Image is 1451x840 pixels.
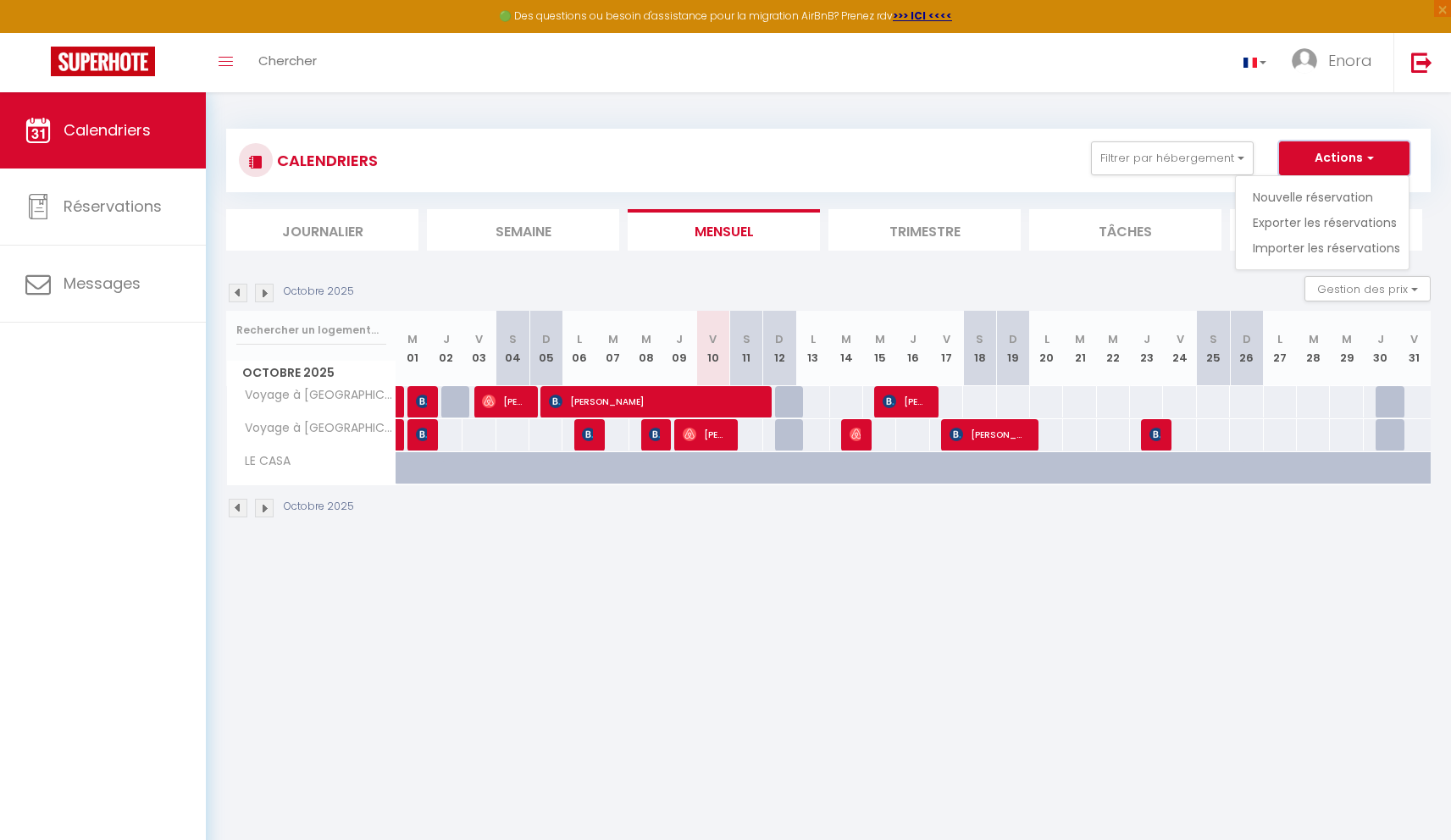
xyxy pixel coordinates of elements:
[509,331,517,347] abbr: S
[1243,331,1251,347] abbr: D
[976,331,983,347] abbr: S
[1309,331,1319,347] abbr: M
[562,311,595,386] th: 06
[641,331,651,347] abbr: M
[1397,311,1431,386] th: 31
[763,311,796,386] th: 12
[475,331,483,347] abbr: V
[775,331,784,347] abbr: D
[811,331,816,347] abbr: L
[943,331,950,347] abbr: V
[596,311,629,386] th: 07
[429,311,462,386] th: 02
[416,385,427,417] span: [PERSON_NAME]
[226,209,418,251] li: Journalier
[1279,33,1393,92] a: ... Enora
[1342,331,1352,347] abbr: M
[1264,311,1297,386] th: 27
[577,331,582,347] abbr: L
[676,331,683,347] abbr: J
[443,331,450,347] abbr: J
[1163,311,1196,386] th: 24
[230,419,399,438] span: Voyage à [GEOGRAPHIC_DATA]
[1253,185,1400,210] a: Nouvelle réservation
[1253,235,1400,261] a: Importer les réservations
[1292,48,1317,74] img: ...
[64,119,151,141] span: Calendriers
[1030,311,1063,386] th: 20
[863,311,896,386] th: 15
[396,311,429,386] th: 01
[743,331,750,347] abbr: S
[51,47,155,76] img: Super Booking
[230,452,295,471] span: LE CASA
[549,385,758,417] span: [PERSON_NAME]
[582,418,593,450] span: [PERSON_NAME]
[893,8,952,23] a: >>> ICI <<<<
[1097,311,1130,386] th: 22
[828,209,1021,251] li: Trimestre
[407,331,418,347] abbr: M
[1009,331,1017,347] abbr: D
[875,331,885,347] abbr: M
[1091,141,1254,175] button: Filtrer par hébergement
[709,331,717,347] abbr: V
[64,273,141,294] span: Messages
[1297,311,1330,386] th: 28
[629,311,662,386] th: 08
[649,418,660,450] span: [PERSON_NAME] Sapphire
[462,311,496,386] th: 03
[1063,311,1096,386] th: 21
[696,311,729,386] th: 10
[258,52,317,69] span: Chercher
[841,331,851,347] abbr: M
[246,33,330,92] a: Chercher
[663,311,696,386] th: 09
[396,419,405,451] a: [PERSON_NAME]
[963,311,996,386] th: 18
[1197,311,1230,386] th: 25
[1029,209,1221,251] li: Tâches
[1277,331,1282,347] abbr: L
[1410,331,1418,347] abbr: V
[796,311,829,386] th: 13
[529,311,562,386] th: 05
[1411,52,1432,73] img: logout
[1177,331,1184,347] abbr: V
[1144,331,1150,347] abbr: J
[542,331,551,347] abbr: D
[1075,331,1085,347] abbr: M
[236,315,386,345] input: Rechercher un logement...
[1044,331,1049,347] abbr: L
[896,311,929,386] th: 16
[1330,311,1363,386] th: 29
[997,311,1030,386] th: 19
[1253,210,1400,235] a: Exporter les réservations
[910,331,917,347] abbr: J
[930,311,963,386] th: 17
[830,311,863,386] th: 14
[950,418,1027,450] span: [PERSON_NAME]
[608,331,618,347] abbr: M
[628,209,820,251] li: Mensuel
[227,361,396,385] span: Octobre 2025
[230,386,399,405] span: Voyage à [GEOGRAPHIC_DATA]
[1304,276,1431,301] button: Gestion des prix
[1230,209,1422,251] li: Planning
[482,385,526,417] span: [PERSON_NAME]
[416,418,427,450] span: [PERSON_NAME]
[1230,311,1263,386] th: 26
[1377,331,1384,347] abbr: J
[496,311,529,386] th: 04
[850,418,861,450] span: [PERSON_NAME]
[1328,50,1372,71] span: Enora
[1149,418,1160,450] span: [PERSON_NAME] [PERSON_NAME]
[1130,311,1163,386] th: 23
[883,385,927,417] span: [PERSON_NAME]
[427,209,619,251] li: Semaine
[729,311,762,386] th: 11
[284,284,354,300] p: Octobre 2025
[284,499,354,515] p: Octobre 2025
[1279,141,1409,175] button: Actions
